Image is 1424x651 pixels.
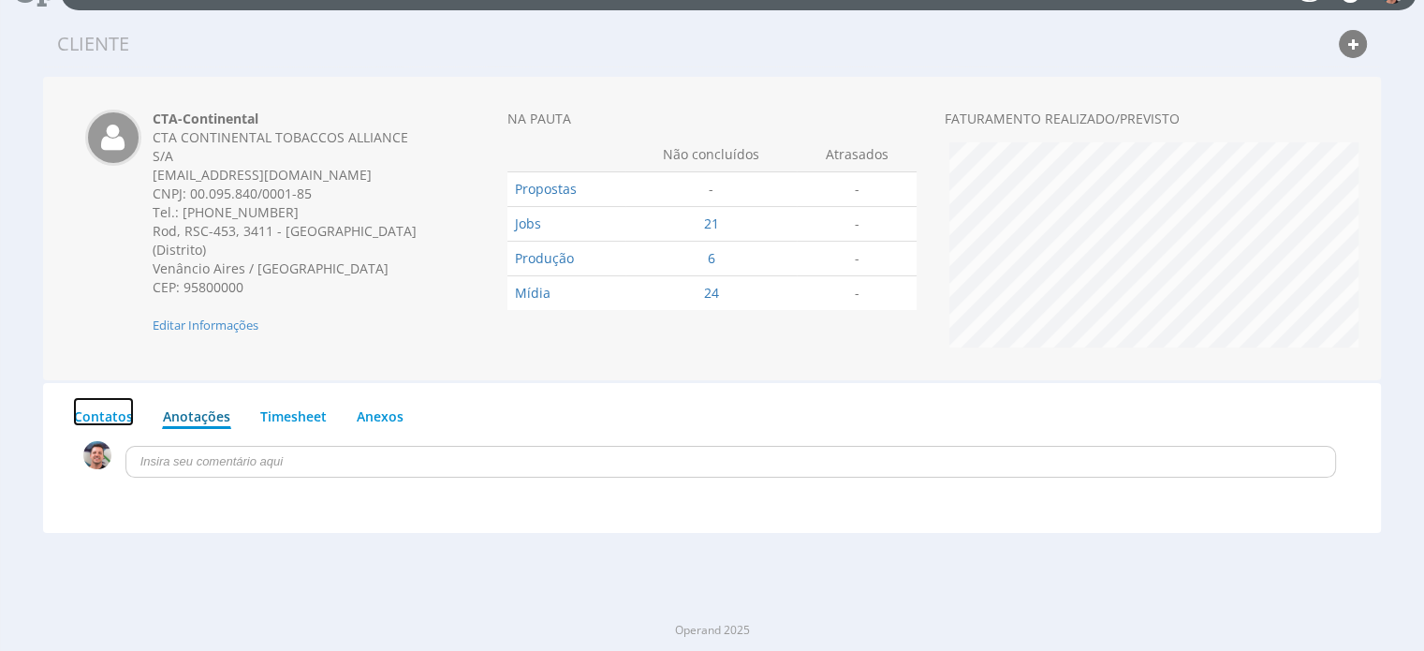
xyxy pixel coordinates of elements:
a: Timesheet [259,397,328,426]
div: Operand 2025 [51,622,1373,638]
a: 21 [704,215,719,232]
td: - [797,276,917,310]
div: CTA CONTINENTAL TOBACCOS ALLIANCE S/A [153,128,431,166]
span: Editar Informações [153,317,258,333]
a: Mídia [515,284,551,302]
div: FATURAMENTO REALIZADO/PREVISTO [945,110,1354,128]
td: - [625,172,797,207]
a: 6 [708,249,715,267]
div: CNPJ: 00.095.840/0001-85 [153,185,431,203]
a: 24 [704,284,719,302]
td: - [797,207,917,242]
strong: CTA-Continental [153,110,258,127]
div: Rod, RSC-453, 3411 - [GEOGRAPHIC_DATA] (Distrito) [153,222,431,259]
div: Tel.: [PHONE_NUMBER] [153,203,431,222]
a: Jobs [515,215,541,232]
a: Anotações [162,397,231,429]
a: Produção [515,249,574,267]
th: Não concluídos [625,138,797,171]
div: Venâncio Aires / [GEOGRAPHIC_DATA] CEP: 95800000 [153,259,431,297]
div: Cliente [57,30,129,58]
th: Atrasados [797,138,917,171]
a: Propostas [515,180,577,198]
a: Contatos [73,397,134,426]
td: - [797,172,917,207]
a: Anexos [356,397,404,426]
div: [EMAIL_ADDRESS][DOMAIN_NAME] [153,166,431,185]
div: NA PAUTA [507,110,917,128]
td: - [797,242,917,276]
